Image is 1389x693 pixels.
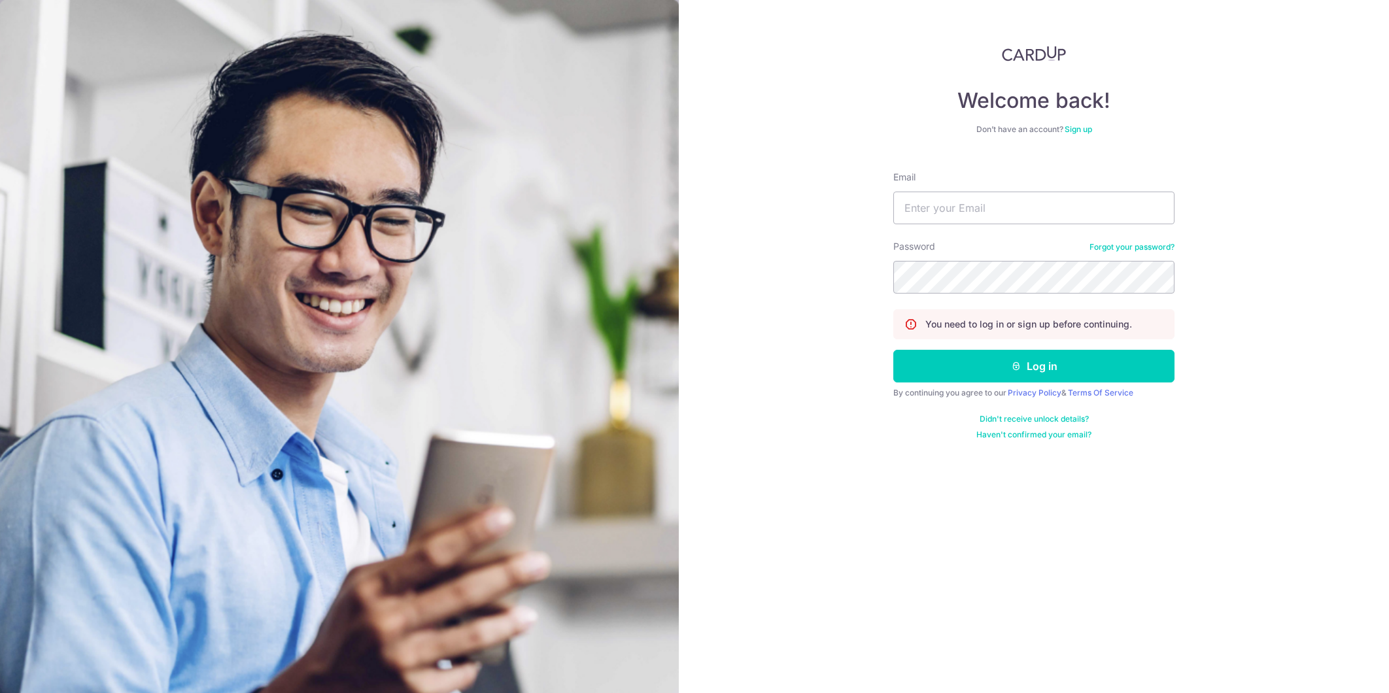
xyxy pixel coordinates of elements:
[893,171,916,184] label: Email
[1068,388,1133,397] a: Terms Of Service
[893,192,1175,224] input: Enter your Email
[925,318,1132,331] p: You need to log in or sign up before continuing.
[976,430,1091,440] a: Haven't confirmed your email?
[893,124,1175,135] div: Don’t have an account?
[1065,124,1092,134] a: Sign up
[893,240,935,253] label: Password
[893,88,1175,114] h4: Welcome back!
[1008,388,1061,397] a: Privacy Policy
[1089,242,1175,252] a: Forgot your password?
[893,388,1175,398] div: By continuing you agree to our &
[1002,46,1066,61] img: CardUp Logo
[980,414,1089,424] a: Didn't receive unlock details?
[893,350,1175,382] button: Log in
